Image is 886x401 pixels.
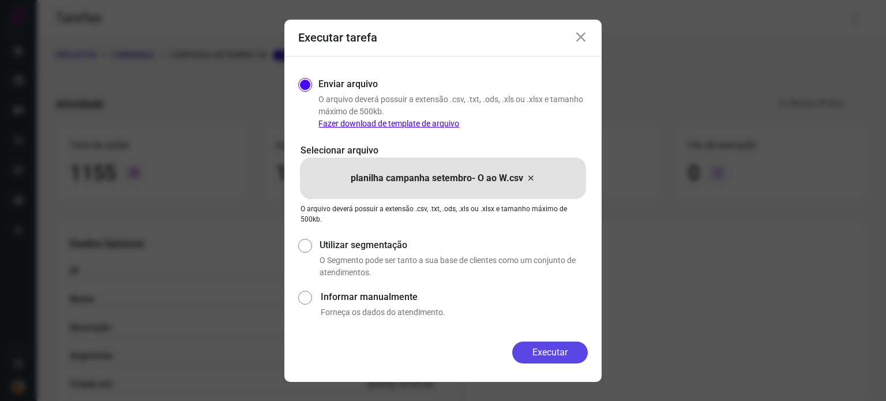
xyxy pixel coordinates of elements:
label: Utilizar segmentação [320,238,588,252]
label: Informar manualmente [321,290,588,304]
a: Fazer download de template de arquivo [318,119,459,128]
p: O arquivo deverá possuir a extensão .csv, .txt, .ods, .xls ou .xlsx e tamanho máximo de 500kb. [318,93,588,130]
button: Executar [512,342,588,363]
p: O Segmento pode ser tanto a sua base de clientes como um conjunto de atendimentos. [320,254,588,279]
h3: Executar tarefa [298,31,377,44]
label: Enviar arquivo [318,77,378,91]
p: Forneça os dados do atendimento. [321,306,588,318]
p: planilha campanha setembro- O ao W.csv [351,171,523,185]
p: O arquivo deverá possuir a extensão .csv, .txt, .ods, .xls ou .xlsx e tamanho máximo de 500kb. [301,204,585,224]
p: Selecionar arquivo [301,144,585,158]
